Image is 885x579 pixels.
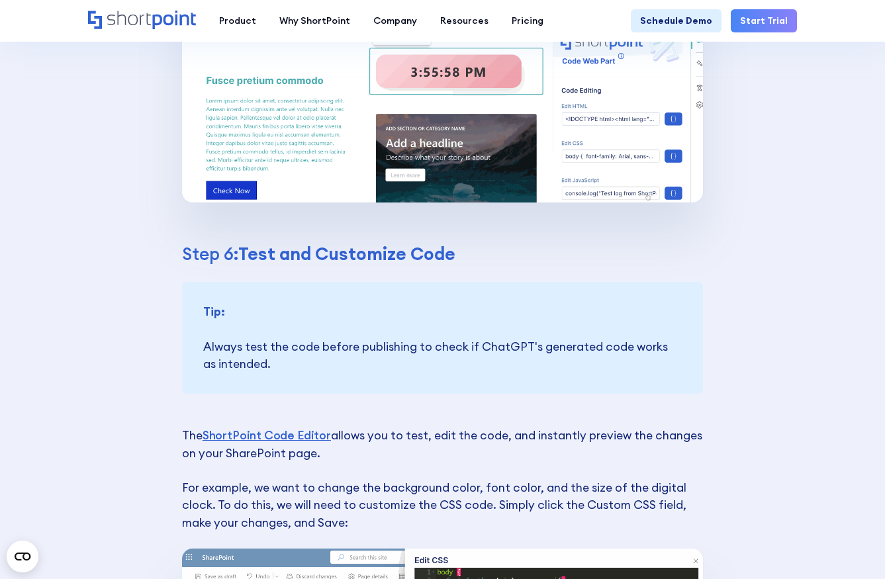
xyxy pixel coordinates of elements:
[88,11,196,30] a: Home
[203,427,331,443] a: ShortPoint Code Editor
[279,14,350,28] div: Why ShortPoint
[500,9,555,32] a: Pricing
[373,14,417,28] div: Company
[267,9,361,32] a: Why ShortPoint
[238,243,455,265] strong: Test and Customize Code
[428,9,500,32] a: Resources
[361,9,428,32] a: Company
[182,427,704,549] p: The allows you to test, edit the code, and instantly preview the changes on your SharePoint page....
[219,14,256,28] div: Product
[631,9,722,32] a: Schedule Demo
[819,515,885,579] iframe: Chat Widget
[203,303,682,373] p: Always test the code before publishing to check if ChatGPT's generated code works as intended.
[182,243,455,265] span: Step 6:
[207,9,267,32] a: Product
[731,9,797,32] a: Start Trial
[440,14,489,28] div: Resources
[203,304,225,319] span: Tip: ‍
[512,14,543,28] div: Pricing
[7,541,38,572] button: Open CMP widget
[182,202,704,282] p: ‍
